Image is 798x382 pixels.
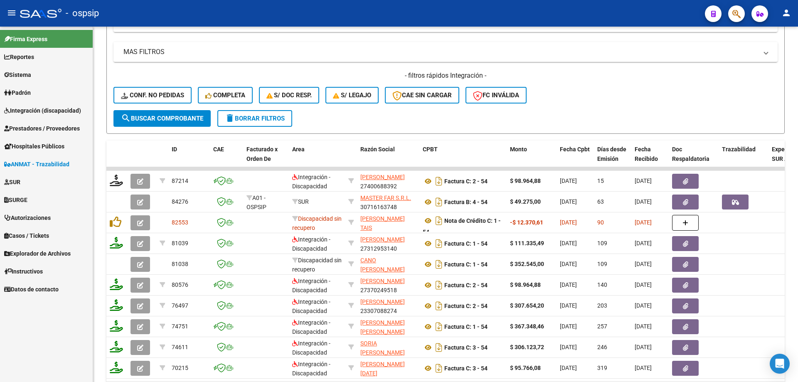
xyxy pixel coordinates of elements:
div: 27312953140 [360,235,416,252]
span: [DATE] [560,177,577,184]
div: 27408072269 [360,318,416,335]
span: [PERSON_NAME][DATE] [360,361,405,377]
span: Integración - Discapacidad [292,236,330,252]
span: CAE SIN CARGAR [392,91,452,99]
strong: $ 98.964,88 [510,177,541,184]
div: 27399733990 [360,339,416,356]
span: Buscar Comprobante [121,115,203,122]
datatable-header-cell: ID [168,140,210,177]
span: 246 [597,344,607,350]
span: 76497 [172,302,188,309]
span: 80576 [172,281,188,288]
h4: - filtros rápidos Integración - [113,71,778,80]
span: Fecha Recibido [635,146,658,162]
span: [DATE] [635,177,652,184]
strong: Factura C: 3 - 54 [444,344,488,351]
i: Descargar documento [433,237,444,250]
datatable-header-cell: Monto [507,140,557,177]
span: 81039 [172,240,188,246]
span: A01 - OSPSIP [246,195,266,211]
span: SORIA [PERSON_NAME] [360,340,405,356]
span: Días desde Emisión [597,146,626,162]
strong: Factura C: 2 - 54 [444,303,488,309]
span: Borrar Filtros [225,115,285,122]
span: Completa [205,91,245,99]
span: Integración - Discapacidad [292,278,330,294]
i: Descargar documento [433,195,444,209]
span: - ospsip [66,4,99,22]
span: [DATE] [560,281,577,288]
span: ID [172,146,177,153]
span: Instructivos [4,267,43,276]
button: S/ legajo [325,87,379,104]
i: Descargar documento [433,362,444,375]
span: Doc Respaldatoria [672,146,709,162]
span: [DATE] [560,323,577,330]
span: [DATE] [635,281,652,288]
span: SURGE [4,195,27,205]
span: [DATE] [635,302,652,309]
span: Explorador de Archivos [4,249,71,258]
span: S/ legajo [333,91,371,99]
span: Razón Social [360,146,395,153]
span: 81038 [172,261,188,267]
strong: $ 367.348,46 [510,323,544,330]
strong: Factura C: 1 - 54 [444,240,488,247]
span: Integración - Discapacidad [292,361,330,377]
span: 74611 [172,344,188,350]
mat-icon: search [121,113,131,123]
span: ANMAT - Trazabilidad [4,160,69,169]
datatable-header-cell: Fecha Recibido [631,140,669,177]
span: [DATE] [635,365,652,371]
span: [PERSON_NAME] [PERSON_NAME] [360,319,405,335]
span: [DATE] [560,344,577,350]
span: [DATE] [560,219,577,226]
i: Descargar documento [433,214,444,227]
span: Fecha Cpbt [560,146,590,153]
strong: $ 95.766,08 [510,365,541,371]
span: CPBT [423,146,438,153]
strong: Factura C: 1 - 54 [444,261,488,268]
span: [DATE] [635,240,652,246]
span: 203 [597,302,607,309]
strong: -$ 12.370,61 [510,219,543,226]
span: Area [292,146,305,153]
button: Conf. no pedidas [113,87,192,104]
div: 27428236152 [360,360,416,377]
i: Descargar documento [433,320,444,333]
button: FC Inválida [465,87,527,104]
mat-icon: delete [225,113,235,123]
span: SUR [4,177,20,187]
span: 109 [597,261,607,267]
span: [DATE] [560,365,577,371]
span: 74751 [172,323,188,330]
datatable-header-cell: Razón Social [357,140,419,177]
i: Descargar documento [433,278,444,292]
span: 90 [597,219,604,226]
span: Integración - Discapacidad [292,298,330,315]
span: Integración (discapacidad) [4,106,81,115]
span: [PERSON_NAME] [360,174,405,180]
datatable-header-cell: Area [289,140,345,177]
span: [DATE] [635,261,652,267]
mat-panel-title: MAS FILTROS [123,47,758,57]
span: Firma Express [4,35,47,44]
div: 27370249518 [360,276,416,294]
span: 140 [597,281,607,288]
span: [DATE] [635,219,652,226]
span: Padrón [4,88,31,97]
div: 30716163748 [360,193,416,211]
span: Datos de contacto [4,285,59,294]
datatable-header-cell: Días desde Emisión [594,140,631,177]
button: CAE SIN CARGAR [385,87,459,104]
span: [PERSON_NAME] [360,298,405,305]
i: Descargar documento [433,175,444,188]
span: 70215 [172,365,188,371]
datatable-header-cell: Trazabilidad [719,140,768,177]
datatable-header-cell: CAE [210,140,243,177]
span: [DATE] [635,323,652,330]
i: Descargar documento [433,299,444,313]
span: 84276 [172,198,188,205]
div: 27410091017 [360,214,416,232]
button: Completa [198,87,253,104]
